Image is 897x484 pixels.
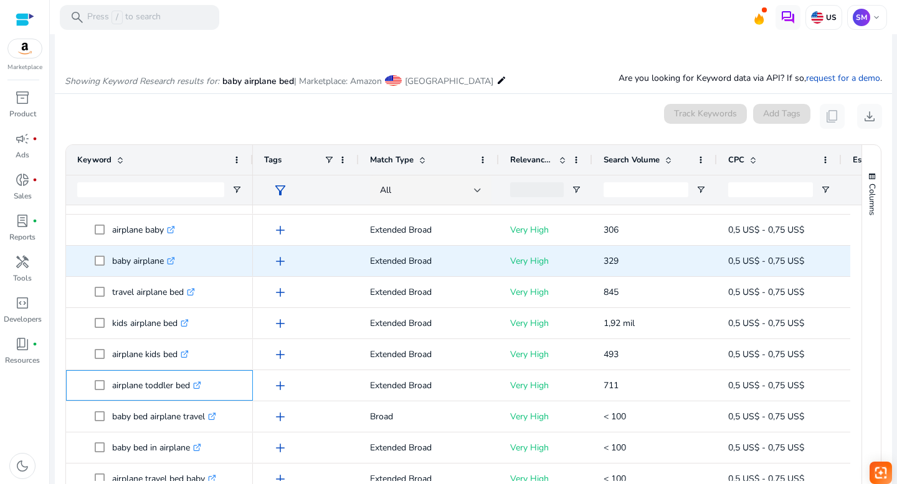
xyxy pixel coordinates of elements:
[510,404,581,429] p: Very High
[273,254,288,269] span: add
[9,231,36,243] p: Reports
[510,279,581,305] p: Very High
[510,310,581,336] p: Very High
[222,75,294,87] span: baby airplane bed
[273,347,288,362] span: add
[604,154,660,165] span: Search Volume
[13,272,32,284] p: Tools
[604,317,635,329] span: 1,92 mil
[604,348,619,360] span: 493
[857,104,882,129] button: download
[77,154,112,165] span: Keyword
[604,255,619,267] span: 329
[370,342,488,367] p: Extended Broad
[15,90,30,105] span: inventory_2
[604,411,626,422] span: < 100
[728,286,804,298] span: 0,5 US$ - 0,75 US$
[510,435,581,460] p: Very High
[32,218,37,223] span: fiber_manual_record
[510,342,581,367] p: Very High
[14,190,32,202] p: Sales
[604,182,688,197] input: Search Volume Filter Input
[370,279,488,305] p: Extended Broad
[294,75,382,87] span: | Marketplace: Amazon
[510,248,581,274] p: Very High
[370,404,488,429] p: Broad
[510,154,554,165] span: Relevance Score
[273,183,288,198] span: filter_alt
[65,75,219,87] i: Showing Keyword Research results for:
[510,373,581,398] p: Very High
[112,404,216,429] p: baby bed airplane travel
[728,317,804,329] span: 0,5 US$ - 0,75 US$
[370,154,414,165] span: Match Type
[5,355,40,366] p: Resources
[728,348,804,360] span: 0,5 US$ - 0,75 US$
[15,131,30,146] span: campaign
[862,109,877,124] span: download
[232,185,242,195] button: Open Filter Menu
[806,72,880,84] a: request for a demo
[728,255,804,267] span: 0,5 US$ - 0,75 US$
[728,411,804,422] span: 0,5 US$ - 0,75 US$
[728,182,813,197] input: CPC Filter Input
[4,314,42,325] p: Developers
[264,154,282,165] span: Tags
[77,182,224,197] input: Keyword Filter Input
[619,72,882,85] p: Are you looking for Keyword data via API? If so, .
[370,373,488,398] p: Extended Broad
[380,184,391,196] span: All
[32,342,37,347] span: fiber_manual_record
[728,154,744,165] span: CPC
[370,310,488,336] p: Extended Broad
[273,378,288,393] span: add
[16,149,29,161] p: Ads
[370,248,488,274] p: Extended Broad
[496,73,506,88] mat-icon: edit
[728,442,804,454] span: 0,5 US$ - 0,75 US$
[604,224,619,236] span: 306
[32,136,37,141] span: fiber_manual_record
[32,177,37,182] span: fiber_manual_record
[820,185,830,195] button: Open Filter Menu
[15,254,30,269] span: handyman
[866,184,878,215] span: Columns
[9,108,36,119] p: Product
[7,63,42,72] p: Marketplace
[604,442,626,454] span: < 100
[273,285,288,300] span: add
[273,223,288,238] span: add
[112,279,195,305] p: travel airplane bed
[112,435,201,460] p: baby bed in airplane
[15,172,30,187] span: donut_small
[604,379,619,391] span: 711
[604,286,619,298] span: 845
[871,12,881,22] span: keyboard_arrow_down
[15,213,30,228] span: lab_profile
[70,10,85,25] span: search
[811,11,823,24] img: us.svg
[823,12,837,22] p: US
[15,296,30,310] span: code_blocks
[112,217,175,243] p: airplane baby
[112,248,175,274] p: baby airplane
[8,39,42,58] img: amazon.svg
[273,409,288,424] span: add
[15,458,30,473] span: dark_mode
[405,75,493,87] span: [GEOGRAPHIC_DATA]
[112,342,189,367] p: airplane kids bed
[571,185,581,195] button: Open Filter Menu
[87,11,161,24] p: Press to search
[853,9,870,26] p: SM
[112,373,201,398] p: airplane toddler bed
[273,192,288,207] span: add
[510,217,581,243] p: Very High
[15,337,30,351] span: book_4
[370,435,488,460] p: Extended Broad
[370,217,488,243] p: Extended Broad
[112,11,123,24] span: /
[273,440,288,455] span: add
[728,224,804,236] span: 0,5 US$ - 0,75 US$
[273,316,288,331] span: add
[728,379,804,391] span: 0,5 US$ - 0,75 US$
